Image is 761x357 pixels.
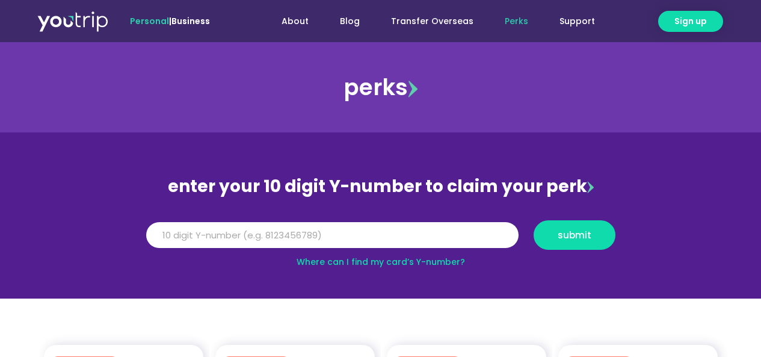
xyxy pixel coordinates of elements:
a: Sign up [658,11,723,32]
div: enter your 10 digit Y-number to claim your perk [140,171,621,202]
a: Perks [489,10,544,33]
button: submit [534,220,615,250]
a: Blog [324,10,375,33]
input: 10 digit Y-number (e.g. 8123456789) [146,222,519,249]
span: | [130,15,210,27]
form: Y Number [146,220,615,259]
span: Sign up [674,15,707,28]
a: Where can I find my card’s Y-number? [297,256,465,268]
a: Support [544,10,611,33]
a: Business [171,15,210,27]
a: About [266,10,324,33]
span: submit [558,231,591,240]
a: Transfer Overseas [375,10,489,33]
nav: Menu [242,10,611,33]
span: Personal [130,15,169,27]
